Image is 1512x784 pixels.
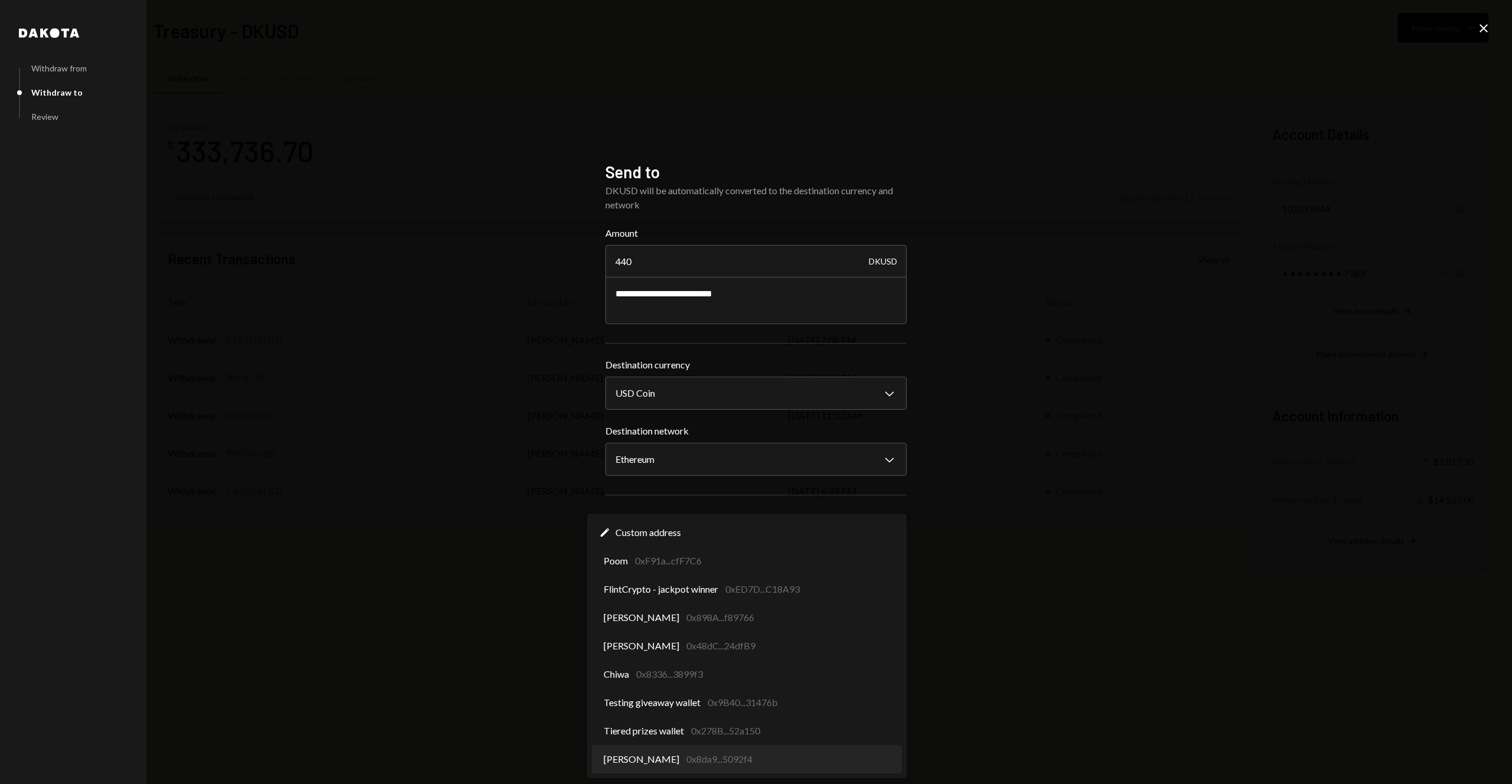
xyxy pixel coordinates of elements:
[605,226,907,240] label: Amount
[605,245,907,278] input: Enter amount
[686,610,754,625] div: 0x898A...f89766
[686,639,755,653] div: 0x48dC...24dfB9
[605,358,907,372] label: Destination currency
[604,639,679,653] span: [PERSON_NAME]
[686,752,752,766] div: 0x8da9...5092f4
[604,554,628,568] span: Poom
[31,63,87,73] div: Withdraw from
[604,695,700,710] span: Testing giveaway wallet
[604,667,629,681] span: Chiwa
[605,424,907,438] label: Destination network
[605,184,907,212] div: DKUSD will be automatically converted to the destination currency and network
[605,509,907,524] label: Recipient
[604,582,718,596] span: FlintCrypto - jackpot winner
[604,752,679,766] span: [PERSON_NAME]
[708,695,778,710] div: 0x9B40...31476b
[615,525,681,540] span: Custom address
[604,724,684,738] span: Tiered prizes wallet
[605,377,907,410] button: Destination currency
[869,245,897,278] div: DKUSD
[31,112,58,122] div: Review
[604,610,679,625] span: [PERSON_NAME]
[725,582,800,596] div: 0xED7D...C18A93
[605,161,907,184] h2: Send to
[636,667,703,681] div: 0x8336...3899f3
[691,724,760,738] div: 0x278B...52a150
[605,443,907,476] button: Destination network
[31,87,83,97] div: Withdraw to
[635,554,702,568] div: 0xF91a...cfF7C6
